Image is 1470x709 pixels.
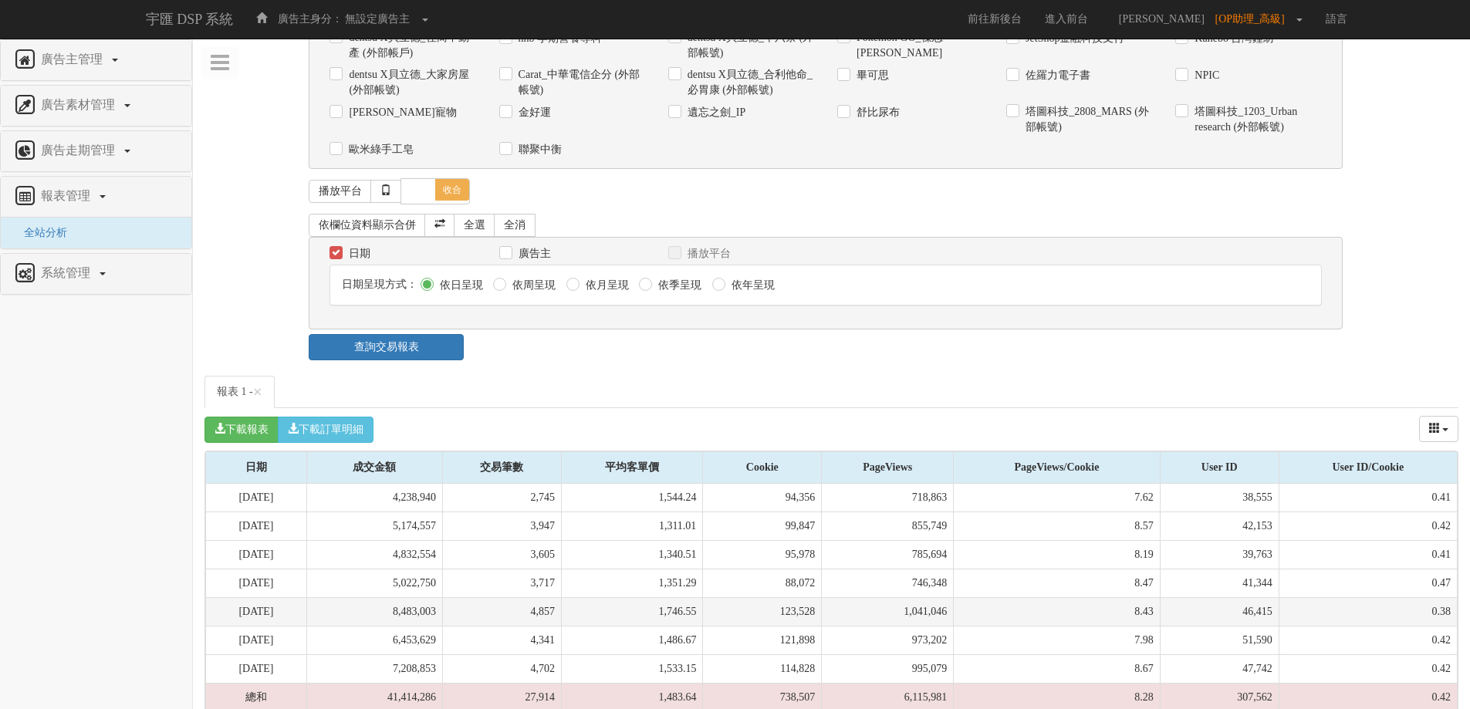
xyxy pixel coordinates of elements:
label: 播放平台 [684,246,731,262]
td: 7.62 [954,484,1161,512]
td: 38,555 [1160,484,1279,512]
td: 2,745 [443,484,562,512]
div: User ID/Cookie [1279,452,1457,483]
div: 平均客單價 [562,452,702,483]
td: 3,947 [443,511,562,540]
label: 日期 [345,246,370,262]
span: [PERSON_NAME] [1111,13,1212,25]
td: 114,828 [703,654,822,683]
label: Carat_中華電信企分 (外部帳號) [515,67,645,98]
label: 舒比尿布 [853,105,900,120]
td: 0.41 [1279,484,1457,512]
label: 聯聚中衡 [515,142,562,157]
td: [DATE] [206,484,307,512]
td: 8.57 [954,511,1161,540]
button: Close [253,384,262,400]
td: [DATE] [206,597,307,626]
td: 718,863 [822,484,954,512]
label: NPIC [1191,68,1219,83]
td: 785,694 [822,540,954,569]
div: User ID [1161,452,1279,483]
td: 1,041,046 [822,597,954,626]
td: 8,483,003 [306,597,442,626]
td: 5,022,750 [306,569,442,597]
td: [DATE] [206,569,307,597]
div: Cookie [703,452,821,483]
td: 7,208,853 [306,654,442,683]
label: 依日呈現 [436,278,483,293]
div: Columns [1419,416,1459,442]
a: 全選 [454,214,495,237]
td: 746,348 [822,569,954,597]
label: 塔圖科技_1203_Urban research (外部帳號) [1191,104,1321,135]
span: 系統管理 [37,266,98,279]
span: 廣告素材管理 [37,98,123,111]
a: 查詢交易報表 [309,334,464,360]
span: 廣告主管理 [37,52,110,66]
td: [DATE] [206,626,307,654]
td: 3,605 [443,540,562,569]
label: dentsu X貝立德_住商不動產 (外部帳戶) [345,30,475,61]
td: 3,717 [443,569,562,597]
label: dentsu X貝立德_十六茶 (外部帳號) [684,30,814,61]
td: 1,746.55 [561,597,702,626]
td: 123,528 [703,597,822,626]
a: 報表管理 [12,184,180,209]
label: Pokémon GO_傑思[PERSON_NAME] [853,30,983,61]
td: 121,898 [703,626,822,654]
a: 全消 [494,214,536,237]
label: 佐羅力電子書 [1022,68,1090,83]
td: 0.41 [1279,540,1457,569]
label: dentsu X貝立德_合利他命_必胃康 (外部帳號) [684,67,814,98]
label: 金好運 [515,105,551,120]
a: 廣告走期管理 [12,139,180,164]
button: 下載訂單明細 [278,417,373,443]
div: PageViews/Cookie [954,452,1160,483]
span: [OP助理_高級] [1215,13,1293,25]
td: 0.42 [1279,511,1457,540]
td: 1,486.67 [561,626,702,654]
td: 6,453,629 [306,626,442,654]
button: columns [1419,416,1459,442]
td: 4,857 [443,597,562,626]
td: 95,978 [703,540,822,569]
td: 8.43 [954,597,1161,626]
td: 0.42 [1279,626,1457,654]
td: 47,742 [1160,654,1279,683]
td: 1,533.15 [561,654,702,683]
td: [DATE] [206,654,307,683]
td: 7.98 [954,626,1161,654]
label: 依季呈現 [654,278,701,293]
label: dentsu X貝立德_大家房屋 (外部帳號) [345,67,475,98]
span: 廣告走期管理 [37,143,123,157]
span: 日期呈現方式： [342,279,417,290]
td: 41,344 [1160,569,1279,597]
label: 依年呈現 [728,278,775,293]
td: 1,311.01 [561,511,702,540]
td: 94,356 [703,484,822,512]
a: 廣告素材管理 [12,93,180,118]
td: 1,544.24 [561,484,702,512]
td: 855,749 [822,511,954,540]
a: 廣告主管理 [12,48,180,73]
td: 1,340.51 [561,540,702,569]
td: 4,341 [443,626,562,654]
td: 8.67 [954,654,1161,683]
label: 依周呈現 [509,278,556,293]
td: 0.42 [1279,654,1457,683]
td: 8.19 [954,540,1161,569]
td: 0.38 [1279,597,1457,626]
td: 42,153 [1160,511,1279,540]
span: 收合 [435,179,469,201]
span: 無設定廣告主 [345,13,410,25]
td: 0.47 [1279,569,1457,597]
button: 下載報表 [204,417,279,443]
td: 39,763 [1160,540,1279,569]
span: 廣告主身分： [278,13,343,25]
td: 995,079 [822,654,954,683]
td: 973,202 [822,626,954,654]
label: 遺忘之劍_IP [684,105,745,120]
a: 全站分析 [12,227,67,238]
label: [PERSON_NAME]寵物 [345,105,456,120]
